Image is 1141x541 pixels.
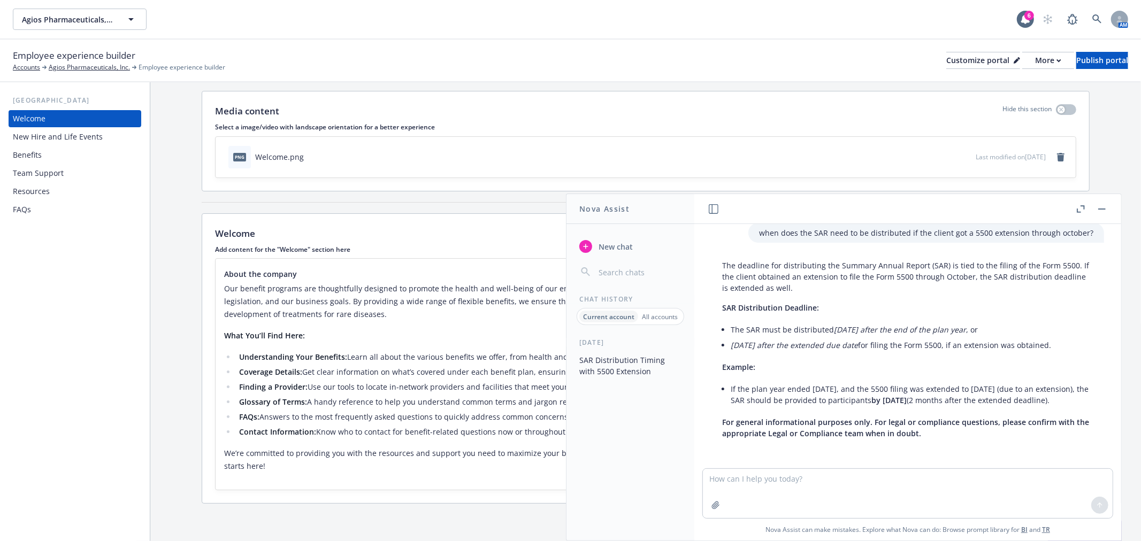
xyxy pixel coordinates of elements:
div: Welcome [13,110,45,127]
a: Benefits [9,146,141,164]
p: Welcome [215,227,255,241]
li: Answers to the most frequently asked questions to quickly address common concerns and queries. [236,411,1067,423]
li: Know who to contact for benefit-related questions now or throughout the year. [236,426,1067,438]
strong: FAQs: [239,412,259,422]
a: Start snowing [1037,9,1059,30]
div: Team Support [13,165,64,182]
li: Learn all about the various benefits we offer, from health and dental coverage to retirement plan... [236,351,1067,364]
a: New Hire and Life Events [9,128,141,145]
strong: Understanding Your Benefits: [239,352,347,362]
button: download file [945,151,953,163]
span: For general informational purposes only. For legal or compliance questions, please confirm with t... [722,417,1089,438]
span: Nova Assist can make mistakes. Explore what Nova can do: Browse prompt library for and [699,519,1117,540]
div: More [1035,52,1061,68]
button: Agios Pharmaceuticals, Inc. [13,9,147,30]
strong: Finding a Provider: [239,382,308,392]
input: Search chats [596,265,681,280]
button: Publish portal [1076,52,1128,69]
button: More [1022,52,1074,69]
h1: Nova Assist [579,203,630,214]
strong: Glossary of Terms: [239,397,307,407]
li: for filing the Form 5500, if an extension was obtained. [731,337,1093,353]
a: Welcome [9,110,141,127]
div: [GEOGRAPHIC_DATA] [9,95,141,106]
button: SAR Distribution Timing with 5500 Extension [575,351,686,380]
p: Select a image/video with landscape orientation for a better experience [215,122,1076,132]
li: Get clear information on what’s covered under each benefit plan, ensuring you know exactly what t... [236,366,1067,378]
p: We’re committed to providing you with the resources and support you need to maximize your benefit... [224,447,1067,473]
a: Agios Pharmaceuticals, Inc. [49,63,130,72]
div: Chat History [566,295,694,304]
p: Current account [583,312,634,321]
div: 6 [1024,11,1034,20]
a: Accounts [13,63,40,72]
span: SAR Distribution Deadline: [722,303,819,313]
a: FAQs [9,201,141,218]
a: remove [1054,151,1067,164]
strong: Coverage Details: [239,367,302,377]
li: Use our tools to locate in-network providers and facilities that meet your needs. [236,381,1067,393]
strong: What You’ll Find Here: [224,330,305,341]
p: All accounts [642,312,678,321]
span: Example: [722,362,755,372]
em: [DATE] after the end of the plan year [834,324,966,335]
button: New chat [575,237,686,256]
strong: Contact Information: [239,427,316,437]
div: FAQs [13,201,31,218]
div: [DATE] [566,338,694,347]
span: Employee experience builder [13,49,135,63]
p: Our benefit programs are thoughtfully designed to promote the health and well-being of our employ... [224,282,1067,321]
li: If the plan year ended [DATE], and the 5500 filing was extended to [DATE] (due to an extension), ... [731,381,1093,408]
p: Add content for the "Welcome" section here [215,245,1076,254]
div: Publish portal [1076,52,1128,68]
a: TR [1042,525,1050,534]
div: Welcome.png [255,151,304,163]
a: Report a Bug [1062,9,1083,30]
a: Resources [9,183,141,200]
p: when does the SAR need to be distributed if the client got a 5500 extension through october? [759,227,1093,238]
li: The SAR must be distributed , or [731,322,1093,337]
li: A handy reference to help you understand common terms and jargon related to your benefits. [236,396,1067,408]
span: by [DATE] [871,395,907,405]
a: BI [1021,525,1028,534]
div: Customize portal [946,52,1020,68]
p: Hide this section [1002,104,1052,118]
div: New Hire and Life Events [13,128,103,145]
p: The deadline for distributing the Summary Annual Report (SAR) is tied to the filing of the Form 5... [722,260,1093,293]
span: Agios Pharmaceuticals, Inc. [22,14,114,25]
div: Resources [13,183,50,200]
span: png [233,153,246,161]
a: Team Support [9,165,141,182]
button: preview file [962,151,971,163]
a: Search [1086,9,1108,30]
span: Employee experience builder [139,63,225,72]
span: New chat [596,241,633,252]
div: Benefits [13,146,42,164]
p: Media content [215,104,279,118]
span: About the company [224,268,297,280]
em: [DATE] after the extended due date [731,340,858,350]
span: Last modified on [DATE] [976,152,1046,161]
button: Customize portal [946,52,1020,69]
